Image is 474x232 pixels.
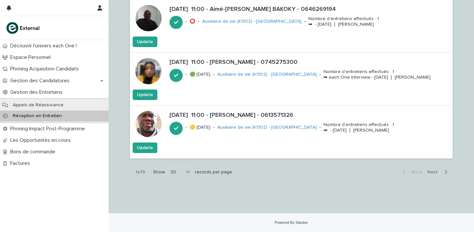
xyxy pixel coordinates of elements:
span: Next [427,170,442,174]
p: • [185,72,187,77]
p: Nombre d'entretiens effectués : 1 ➡ - [DATE] ❘ [PERSON_NAME] [324,122,394,133]
a: [DATE] 11:00 - [PERSON_NAME] - 0613571326•🟡 [DATE]•Auxiliaire de vie (K1302) - [GEOGRAPHIC_DATA] ... [130,106,453,159]
p: Phoning Impact Post-Programme [8,126,90,132]
p: • [213,72,215,77]
button: Next [425,169,453,175]
p: [DATE] 11:00 - [PERSON_NAME] - 0745275300 [170,59,450,66]
p: 🟢 [DATE] [190,72,210,77]
p: Réception en Entretien [8,113,67,119]
p: Nombre d'entretiens effectués : 1 ➡ each One Interview - [DATE] ❘ [PERSON_NAME] [324,69,431,80]
p: 🟡 [DATE] [190,125,210,130]
span: Update [137,39,153,45]
p: Bons de commande [8,149,61,155]
button: Back [397,169,425,175]
p: • [213,125,215,130]
p: Appels de Réassurance [8,102,69,108]
div: 30 [168,169,184,176]
p: Show [153,169,165,175]
p: • [185,19,187,24]
p: • [304,19,306,24]
span: Update [137,91,153,98]
p: Factures [8,160,35,167]
a: Auxiliaire de vie (K1302) - [GEOGRAPHIC_DATA] [217,125,317,130]
p: • [319,72,321,77]
p: Gestion des Candidatures [8,78,75,84]
button: Update [133,142,157,153]
p: Nombre d'entretiens effectués : 1 ➡ - [DATE] ❘ [PERSON_NAME] [308,16,379,27]
p: • [185,125,187,130]
p: [DATE] 11:00 - [PERSON_NAME] - 0613571326 [170,112,450,119]
p: ⭕ [190,19,195,24]
a: Auxiliaire de vie (K1302) - [GEOGRAPHIC_DATA] [202,19,302,24]
p: records per page [195,169,232,175]
p: Espace Personnel [8,54,56,61]
p: 1 of 9 [130,164,150,180]
p: • [198,19,199,24]
img: bc51vvfgR2QLHU84CWIQ [5,21,41,35]
p: Les Opportunités en cours [8,137,76,143]
a: [DATE] 11:00 - [PERSON_NAME] - 0745275300•🟢 [DATE]•Auxiliaire de vie (K1302) - [GEOGRAPHIC_DATA] ... [130,53,453,106]
p: Phoning Acquisition Candidats [8,66,84,72]
p: Gestion des Entretiens [8,89,68,95]
p: [DATE] 11:00 - Aimé-[PERSON_NAME] BAKOKY - 0646269194 [170,6,450,13]
span: Back [408,170,422,174]
a: Auxiliaire de vie (K1302) - [GEOGRAPHIC_DATA] [217,72,317,77]
span: Update [137,144,153,151]
button: Update [133,37,157,47]
button: Update [133,90,157,100]
p: • [319,125,321,130]
p: Découvrir l'univers each One ! [8,43,82,49]
a: Powered By Stacker [275,220,308,224]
